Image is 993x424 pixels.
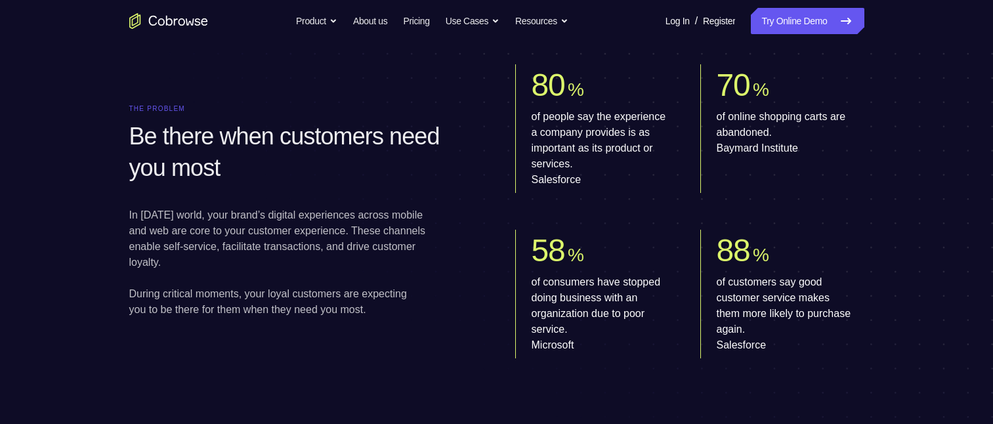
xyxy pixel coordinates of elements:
[532,68,565,102] span: 80
[717,337,854,353] span: Salesforce
[753,79,769,100] span: %
[403,8,429,34] a: Pricing
[717,274,854,353] p: of customers say good customer service makes them more likely to purchase again.
[568,79,583,100] span: %
[666,8,690,34] a: Log In
[129,13,208,29] a: Go to the home page
[296,8,337,34] button: Product
[717,140,854,156] span: Baymard Institute
[532,233,565,268] span: 58
[695,13,698,29] span: /
[717,68,750,102] span: 70
[129,286,426,318] p: During critical moments, your loyal customers are expecting you to be there for them when they ne...
[353,8,387,34] a: About us
[129,207,426,270] p: In [DATE] world, your brand’s digital experiences across mobile and web are core to your customer...
[751,8,864,34] a: Try Online Demo
[753,245,769,265] span: %
[703,8,735,34] a: Register
[446,8,499,34] button: Use Cases
[532,274,669,353] p: of consumers have stopped doing business with an organization due to poor service.
[717,109,854,156] p: of online shopping carts are abandoned.
[532,109,669,188] p: of people say the experience a company provides is as important as its product or services.
[568,245,583,265] span: %
[515,8,568,34] button: Resources
[129,121,473,184] h2: Be there when customers need you most
[532,337,669,353] span: Microsoft
[717,233,750,268] span: 88
[129,105,478,113] p: The problem
[532,172,669,188] span: Salesforce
